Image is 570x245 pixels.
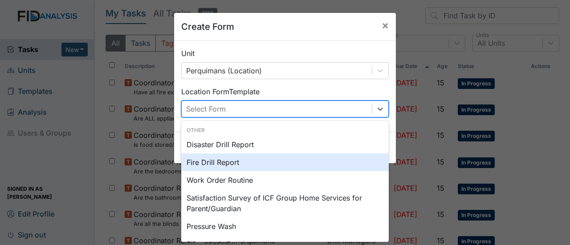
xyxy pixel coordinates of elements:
div: Other [181,126,389,134]
span: × [382,19,389,32]
div: Disaster Drill Report [181,136,389,153]
button: Close [375,13,396,38]
div: Fire Drill Report [181,153,389,171]
div: Perquimans (Location) [186,65,262,76]
label: Unit [181,48,195,59]
h5: Create Form [181,20,234,33]
div: Work Order Routine [181,171,389,189]
div: Satisfaction Survey of ICF Group Home Services for Parent/Guardian [181,189,389,217]
div: Pressure Wash [181,217,389,235]
div: Select Form [186,104,226,114]
label: Location Form Template [181,86,260,97]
